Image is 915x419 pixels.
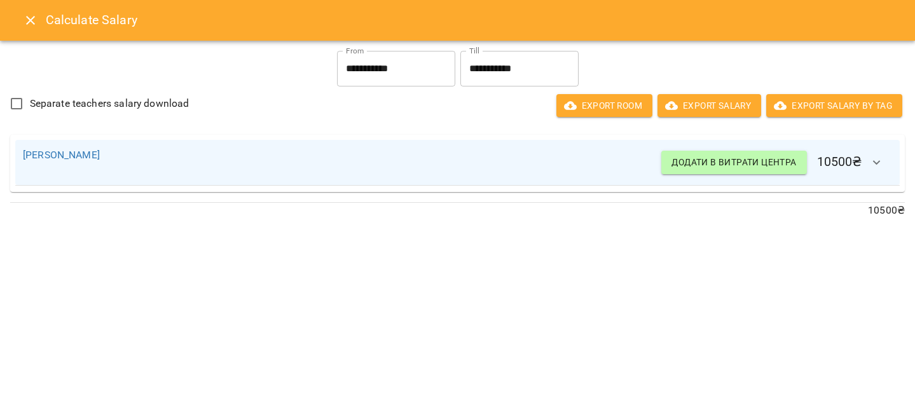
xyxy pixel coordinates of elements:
[23,149,100,161] a: [PERSON_NAME]
[15,5,46,36] button: Close
[668,98,751,113] span: Export Salary
[30,96,189,111] span: Separate teachers salary download
[657,94,761,117] button: Export Salary
[766,94,902,117] button: Export Salary by Tag
[10,203,905,218] p: 10500 ₴
[46,10,900,30] h6: Calculate Salary
[661,148,892,178] h6: 10500 ₴
[776,98,892,113] span: Export Salary by Tag
[556,94,652,117] button: Export room
[661,151,806,174] button: Додати в витрати центра
[567,98,642,113] span: Export room
[671,155,796,170] span: Додати в витрати центра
